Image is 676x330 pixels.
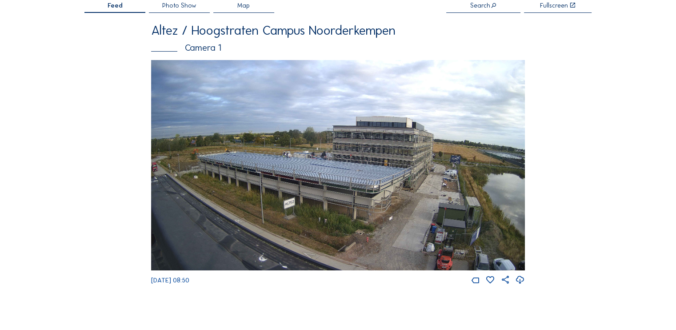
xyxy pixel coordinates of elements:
[151,43,525,52] div: Camera 1
[237,2,250,8] span: Map
[151,24,525,37] div: Altez / Hoogstraten Campus Noorderkempen
[108,2,123,8] span: Feed
[151,276,189,284] span: [DATE] 08:50
[540,2,568,8] div: Fullscreen
[162,2,196,8] span: Photo Show
[151,60,525,270] img: Image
